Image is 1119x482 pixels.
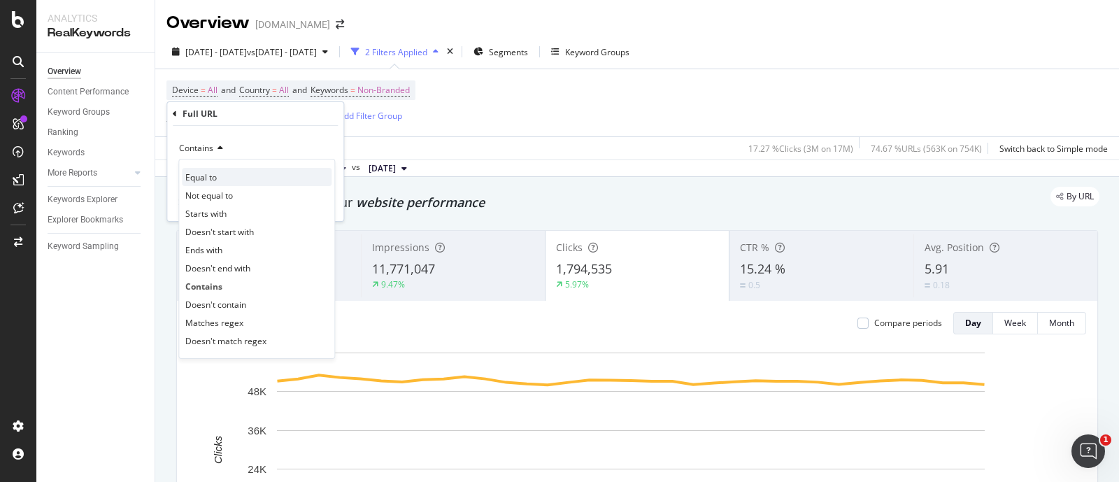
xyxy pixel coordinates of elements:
div: Keywords [48,146,85,160]
span: All [208,80,218,100]
iframe: Intercom live chat [1071,434,1105,468]
span: Segments [489,46,528,58]
div: legacy label [1050,187,1099,206]
a: Ranking [48,125,145,140]
a: Keywords [48,146,145,160]
div: More Reports [48,166,97,180]
span: CTR % [740,241,769,254]
a: Keyword Sampling [48,239,145,254]
span: Ends with [185,244,222,256]
span: By URL [1067,192,1094,201]
button: 2 Filters Applied [345,41,444,63]
div: Overview [166,11,250,35]
span: = [350,84,355,96]
div: Switch back to Simple mode [999,143,1108,155]
text: 48K [248,385,266,397]
span: Non-Branded [357,80,410,100]
span: Avg. Position [925,241,984,254]
a: Keywords Explorer [48,192,145,207]
button: Add Filter Group [320,107,402,124]
div: Keyword Groups [48,105,110,120]
span: [DATE] - [DATE] [185,46,247,58]
img: Equal [740,283,746,288]
div: 5.97% [565,278,589,290]
span: Equal to [185,171,217,183]
span: Doesn't contain [185,299,246,311]
div: arrow-right-arrow-left [336,20,344,29]
text: 36K [248,425,266,437]
span: Matches regex [185,317,243,329]
div: Content Performance [48,85,129,99]
span: Device [172,84,199,96]
button: Keyword Groups [546,41,635,63]
div: 0.18 [933,279,950,291]
span: 1 [1100,434,1111,446]
span: Doesn't match regex [185,335,266,347]
button: Switch back to Simple mode [994,137,1108,160]
text: Clicks [212,435,224,463]
div: Full URL [183,108,218,120]
div: Day [965,317,981,329]
a: Explorer Bookmarks [48,213,145,227]
button: Segments [468,41,534,63]
div: Week [1004,317,1026,329]
a: Keyword Groups [48,105,145,120]
button: [DATE] [363,160,413,177]
button: Week [993,312,1038,334]
button: Month [1038,312,1086,334]
a: More Reports [48,166,131,180]
span: = [201,84,206,96]
span: 15.24 % [740,260,785,277]
div: Keyword Sampling [48,239,119,254]
div: Month [1049,317,1074,329]
img: Equal [925,283,930,288]
div: 2 Filters Applied [365,46,427,58]
div: RealKeywords [48,25,143,41]
div: Keyword Groups [565,46,629,58]
span: Clicks [556,241,583,254]
div: 9.47% [381,278,405,290]
button: [DATE] - [DATE]vs[DATE] - [DATE] [166,41,334,63]
div: Keywords Explorer [48,192,117,207]
div: 17.27 % Clicks ( 3M on 17M ) [748,143,853,155]
span: vs [352,161,363,173]
span: All [279,80,289,100]
button: Cancel [173,196,217,210]
span: 5.91 [925,260,949,277]
span: = [272,84,277,96]
div: Ranking [48,125,78,140]
span: 1,794,535 [556,260,612,277]
text: 24K [248,463,266,475]
button: Day [953,312,993,334]
span: Country [239,84,270,96]
span: Impressions [372,241,429,254]
div: Overview [48,64,81,79]
a: Overview [48,64,145,79]
div: Explorer Bookmarks [48,213,123,227]
span: Not equal to [185,190,233,201]
span: Contains [185,281,222,292]
span: 11,771,047 [372,260,435,277]
span: and [221,84,236,96]
div: Compare periods [874,317,942,329]
div: 74.67 % URLs ( 563K on 754K ) [871,143,982,155]
div: Add Filter Group [338,110,402,122]
span: Starts with [185,208,227,220]
span: Contains [179,142,213,154]
span: Keywords [311,84,348,96]
span: and [292,84,307,96]
div: 0.5 [748,279,760,291]
div: Analytics [48,11,143,25]
div: times [444,45,456,59]
div: [DOMAIN_NAME] [255,17,330,31]
a: Content Performance [48,85,145,99]
span: 2024 Sep. 28th [369,162,396,175]
span: Doesn't start with [185,226,254,238]
span: vs [DATE] - [DATE] [247,46,317,58]
span: Doesn't end with [185,262,250,274]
